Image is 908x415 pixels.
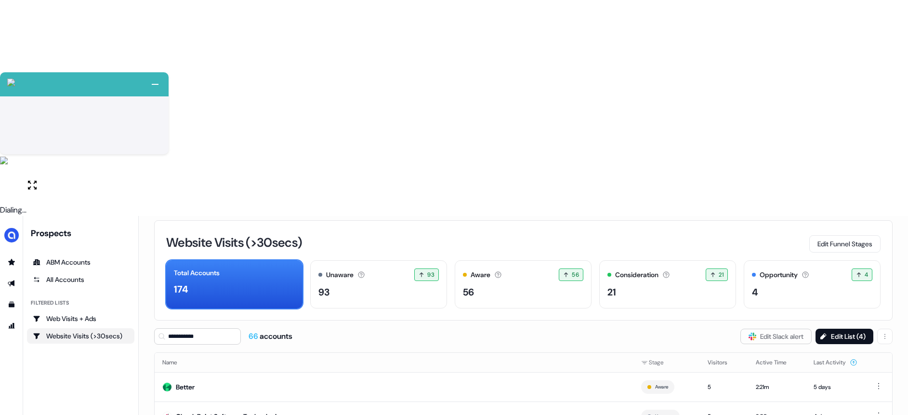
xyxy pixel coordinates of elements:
[176,382,195,392] div: Better
[249,331,292,342] div: accounts
[7,79,15,86] img: callcloud-icon-white-35.svg
[33,314,129,323] div: Web Visits + Ads
[760,270,798,280] div: Opportunity
[326,270,354,280] div: Unaware
[4,318,19,334] a: Go to attribution
[31,228,134,239] div: Prospects
[4,276,19,291] a: Go to outbound experience
[427,270,434,280] span: 93
[756,382,798,392] div: 2:21m
[641,358,692,367] div: Stage
[249,331,260,341] span: 66
[471,270,490,280] div: Aware
[31,299,69,307] div: Filtered lists
[318,285,329,299] div: 93
[33,257,129,267] div: ABM Accounts
[708,382,740,392] div: 5
[809,235,881,253] button: Edit Funnel Stages
[865,270,868,280] span: 4
[463,285,474,299] div: 56
[719,270,724,280] span: 21
[27,328,134,344] a: Go to Website Visits (>30secs)
[756,354,798,371] button: Active Time
[27,272,134,287] a: All accounts
[607,285,616,299] div: 21
[174,268,220,278] div: Total Accounts
[166,236,302,249] h3: Website Visits (>30secs)
[655,383,668,391] button: Aware
[708,354,739,371] button: Visitors
[814,354,857,371] button: Last Activity
[155,353,633,372] th: Name
[4,297,19,312] a: Go to templates
[816,329,873,344] button: Edit List (4)
[33,275,129,284] div: All Accounts
[27,254,134,270] a: ABM Accounts
[814,382,857,392] div: 5 days
[33,331,129,341] div: Website Visits (>30secs)
[27,311,134,326] a: Go to Web Visits + Ads
[4,254,19,270] a: Go to prospects
[740,329,812,344] button: Edit Slack alert
[615,270,658,280] div: Consideration
[572,270,579,280] span: 56
[752,285,758,299] div: 4
[174,282,188,296] div: 174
